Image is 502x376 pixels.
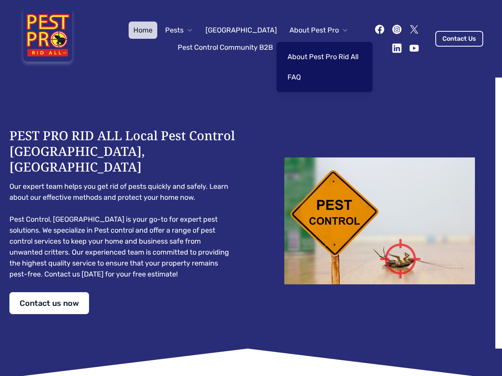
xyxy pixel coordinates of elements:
img: Dead cockroach on floor with caution sign pest control [267,157,493,284]
a: Blog [290,39,314,56]
a: Contact us now [9,292,89,314]
img: Pest Pro Rid All [19,9,76,68]
button: Pests [160,22,198,39]
h1: PEST PRO RID ALL Local Pest Control [GEOGRAPHIC_DATA], [GEOGRAPHIC_DATA] [9,128,235,175]
a: About Pest Pro Rid All [283,48,363,65]
span: About Pest Pro [289,25,339,36]
span: Pests [165,25,184,36]
a: FAQ [283,69,363,86]
a: [GEOGRAPHIC_DATA] [201,22,282,39]
span: Pest Control Community B2B [178,42,273,53]
pre: Our expert team helps you get rid of pests quickly and safely. Learn about our effective methods ... [9,181,235,280]
button: Pest Control Community B2B [173,39,287,56]
a: Contact [317,39,353,56]
a: Contact Us [435,31,483,47]
button: About Pest Pro [285,22,353,39]
a: Home [129,22,157,39]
